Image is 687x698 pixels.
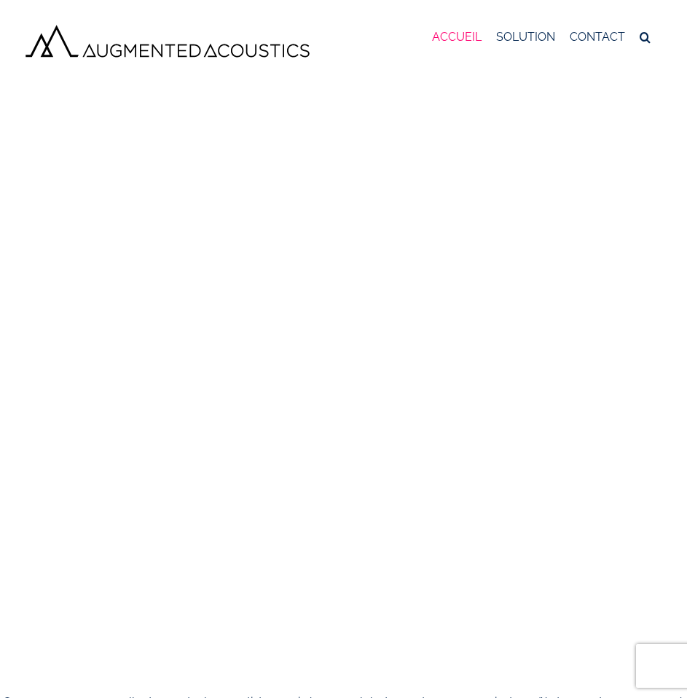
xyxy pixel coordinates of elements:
[432,11,665,63] nav: Menu principal
[22,22,313,60] img: Augmented Acoustics Logo
[432,11,482,63] a: ACCUEIL
[570,31,625,43] span: CONTACT
[570,11,625,63] a: CONTACT
[496,31,555,43] span: SOLUTION
[496,11,555,63] a: SOLUTION
[432,31,482,43] span: ACCUEIL
[640,11,651,63] a: Recherche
